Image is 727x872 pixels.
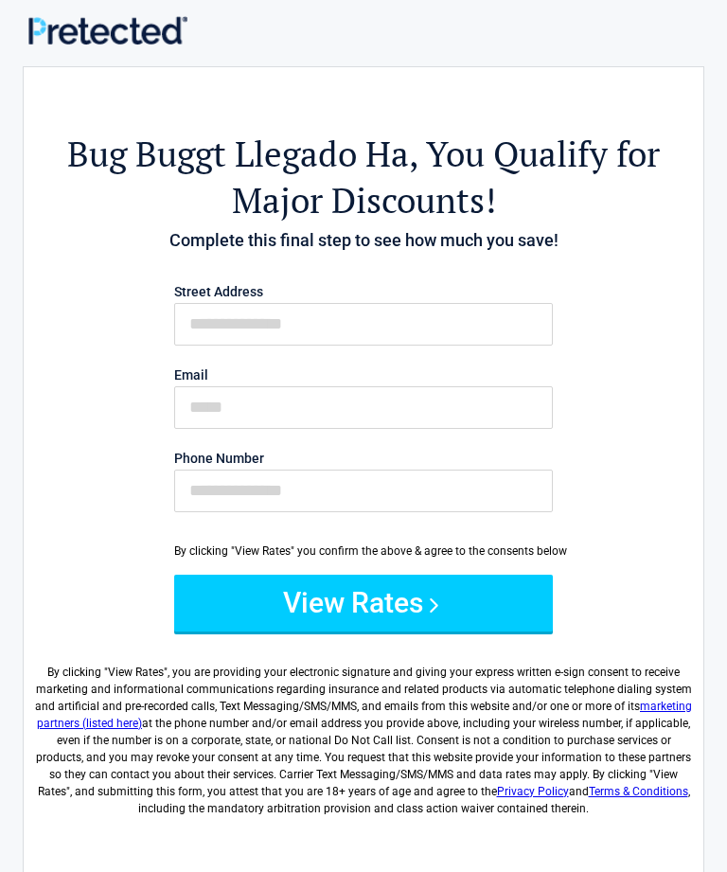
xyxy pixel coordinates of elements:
label: Street Address [174,285,553,298]
span: Bug buggt llegado Ha [67,131,409,177]
a: Privacy Policy [497,785,569,798]
a: Terms & Conditions [589,785,688,798]
h4: Complete this final step to see how much you save! [33,228,694,253]
div: By clicking "View Rates" you confirm the above & agree to the consents below [174,543,553,560]
label: Phone Number [174,452,553,465]
label: Email [174,368,553,382]
label: By clicking " ", you are providing your electronic signature and giving your express written e-si... [33,649,694,817]
img: Main Logo [28,16,187,44]
h2: , You Qualify for Major Discounts! [33,131,694,223]
a: marketing partners (listed here) [37,700,692,730]
span: View Rates [108,666,164,679]
button: View Rates [174,575,553,632]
